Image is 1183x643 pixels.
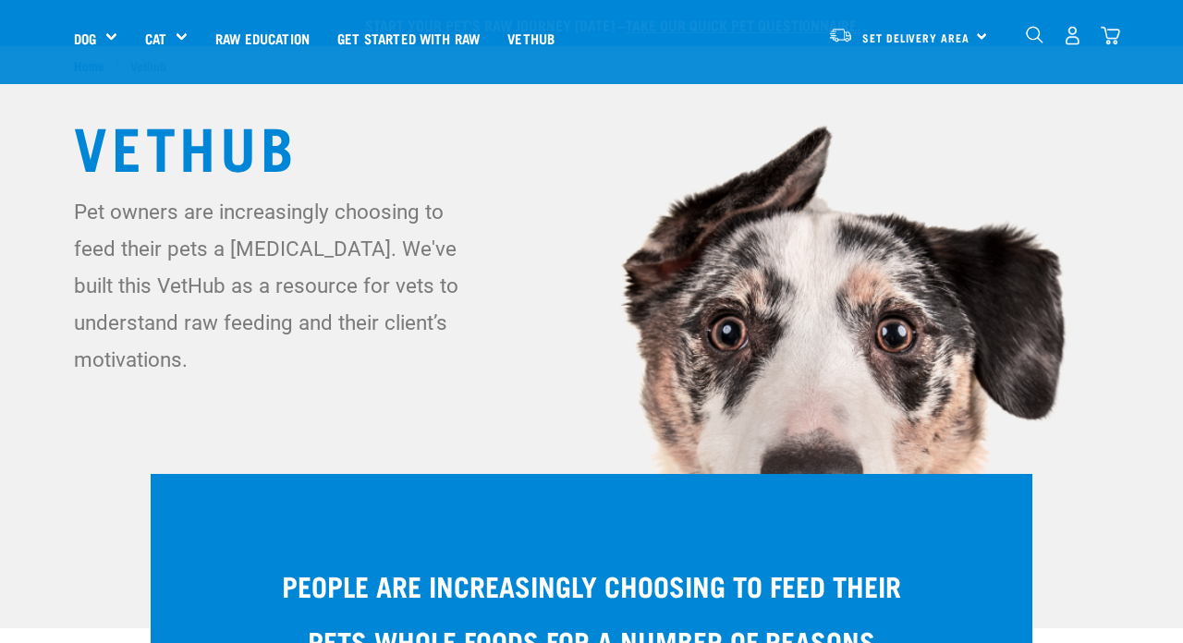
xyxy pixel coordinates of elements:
img: van-moving.png [828,27,853,43]
img: user.png [1063,26,1082,45]
a: Raw Education [201,1,323,75]
h1: Vethub [74,112,1109,178]
a: Cat [145,28,166,49]
img: home-icon-1@2x.png [1026,26,1043,43]
a: Get started with Raw [323,1,494,75]
a: Vethub [494,1,568,75]
img: home-icon@2x.png [1101,26,1120,45]
p: Pet owners are increasingly choosing to feed their pets a [MEDICAL_DATA]. We've built this VetHub... [74,193,488,378]
span: Set Delivery Area [862,34,970,41]
a: Dog [74,28,96,49]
